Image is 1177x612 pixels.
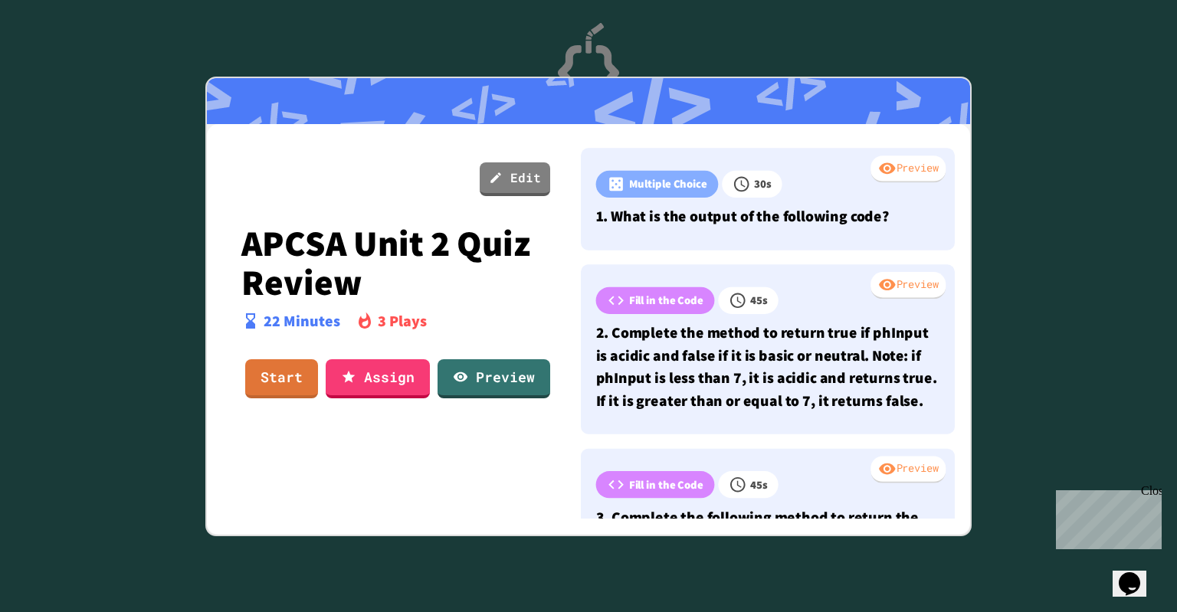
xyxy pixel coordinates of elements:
[596,506,940,551] p: 3. Complete the following method to return the grade "B" if grade is greater than or equal to 75
[241,223,551,302] p: APCSA Unit 2 Quiz Review
[750,292,768,309] p: 45 s
[596,205,940,227] p: 1. What is the output of the following code?
[870,272,946,299] div: Preview
[750,476,768,493] p: 45 s
[438,359,550,398] a: Preview
[754,175,772,192] p: 30 s
[870,155,946,183] div: Preview
[596,321,940,411] p: 2. Complete the method to return true if phInput is acidic and false if it is basic or neutral. N...
[245,359,318,398] a: Start
[264,309,340,332] p: 22 Minutes
[1113,551,1162,597] iframe: chat widget
[629,292,703,309] p: Fill in the Code
[480,162,550,196] a: Edit
[629,175,707,192] p: Multiple Choice
[629,476,703,493] p: Fill in the Code
[378,309,427,332] p: 3 Plays
[1050,484,1162,549] iframe: chat widget
[326,359,430,398] a: Assign
[870,456,946,483] div: Preview
[6,6,106,97] div: Chat with us now!Close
